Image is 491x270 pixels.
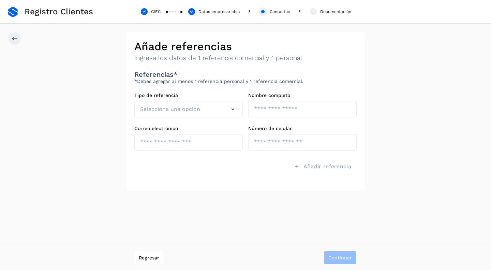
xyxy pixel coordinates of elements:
[140,105,200,113] span: Selecciona una opción
[248,93,357,98] label: Nombre completo
[324,251,356,265] button: Continuar
[288,159,357,174] button: Añadir referencia
[134,54,357,62] p: Ingresa los datos de 1 referencia comercial y 1 personal
[135,251,163,265] button: Regresar
[248,126,357,131] label: Número de celular
[25,7,93,17] span: Registro Clientes
[270,9,290,15] div: Contactos
[134,126,243,131] label: Correo electrónico
[151,9,161,15] div: CIEC
[328,255,352,260] span: Continuar
[139,255,159,260] span: Regresar
[320,9,351,15] div: Documentación
[134,40,357,53] h2: Añade referencias
[134,93,243,98] label: Tipo de referencia
[303,163,351,170] span: Añadir referencia
[134,79,357,84] p: *Debes agregar al menos 1 referencia personal y 1 referencia comercial.
[134,70,357,79] h3: Referencias*
[198,9,240,15] div: Datos empresariales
